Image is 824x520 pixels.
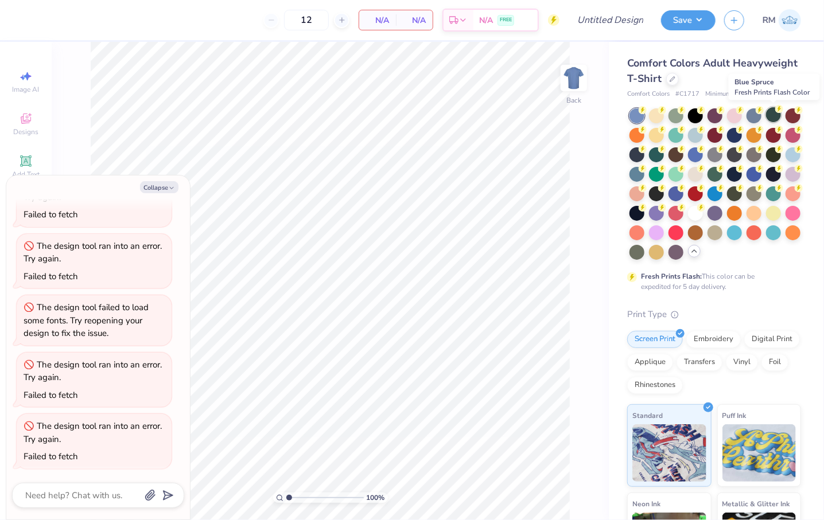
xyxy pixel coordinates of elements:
button: Save [661,10,716,30]
div: Failed to fetch [24,271,78,282]
span: Puff Ink [722,409,747,421]
span: 100 % [367,492,385,503]
span: Neon Ink [632,498,660,510]
div: The design tool ran into an error. Try again. [24,178,162,203]
div: Vinyl [726,354,758,371]
span: Comfort Colors Adult Heavyweight T-Shirt [627,56,798,85]
span: # C1717 [675,89,699,99]
span: Add Text [12,170,40,179]
div: Embroidery [686,331,741,348]
img: Raissa Miglioli [779,9,801,32]
span: Fresh Prints Flash Color [735,88,810,97]
button: Collapse [140,181,178,193]
input: – – [284,10,329,30]
div: Failed to fetch [24,209,78,220]
div: The design tool ran into an error. Try again. [24,240,162,265]
span: Metallic & Glitter Ink [722,498,790,510]
div: Failed to fetch [24,451,78,462]
img: Back [562,67,585,89]
a: RM [763,9,801,32]
div: Failed to fetch [24,389,78,401]
span: Minimum Order: 24 + [705,89,763,99]
input: Untitled Design [568,9,652,32]
img: Standard [632,424,706,482]
div: Back [566,95,581,105]
div: Transfers [677,354,722,371]
div: Rhinestones [627,377,683,394]
div: Applique [627,354,673,371]
span: Comfort Colors [627,89,670,99]
div: Digital Print [744,331,800,348]
span: Image AI [13,85,40,94]
strong: Fresh Prints Flash: [641,272,702,281]
div: Print Type [627,308,801,321]
div: The design tool ran into an error. Try again. [24,359,162,384]
span: RM [763,14,776,27]
div: Foil [761,354,788,371]
span: N/A [403,14,426,26]
span: FREE [500,16,512,24]
img: Puff Ink [722,424,796,482]
span: N/A [366,14,389,26]
div: Screen Print [627,331,683,348]
div: The design tool ran into an error. Try again. [24,420,162,445]
div: This color can be expedited for 5 day delivery. [641,271,782,292]
span: Designs [13,127,38,136]
span: N/A [479,14,493,26]
div: Blue Spruce [729,74,820,100]
div: The design tool failed to load some fonts. Try reopening your design to fix the issue. [24,302,149,339]
span: Standard [632,409,663,421]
